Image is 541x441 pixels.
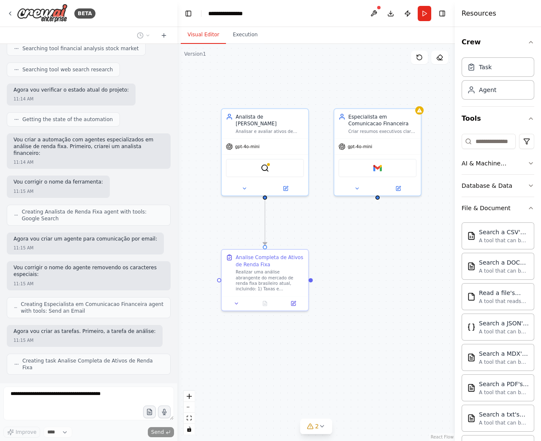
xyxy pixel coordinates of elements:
[261,192,269,245] g: Edge from 5a22d994-15b2-4493-bd48-4fe5406ca27c to c92880d6-2c80-46d8-a0a5-d5e9e27940a9
[14,87,129,94] p: Agora vou verificar o estado atual do projeto:
[315,422,319,430] span: 2
[334,108,421,196] div: Especialista em Comunicacao FinanceiraCriar resumos executivos claros e concisos sobre análises d...
[462,181,512,190] div: Database & Data
[266,184,305,193] button: Open in side panel
[181,26,226,44] button: Visual Editor
[22,45,139,52] span: Searching tool financial analysis stock market
[208,9,252,18] nav: breadcrumb
[14,245,33,251] div: 11:15 AM
[17,4,68,23] img: Logo
[184,391,195,435] div: React Flow controls
[236,113,304,127] div: Analista de [PERSON_NAME]
[143,406,156,418] button: Upload files
[348,144,372,149] span: gpt-4o-mini
[158,406,171,418] button: Click to speak your automation idea
[184,391,195,402] button: zoom in
[479,258,529,267] div: Search a DOCX's content
[14,188,33,195] div: 11:15 AM
[479,228,529,236] div: Search a CSV's content
[250,299,280,308] button: No output available
[479,410,529,419] div: Search a txt's content
[467,292,476,301] img: FileReadTool
[16,429,36,436] span: Improve
[467,353,476,362] img: MDXSearchTool
[14,281,33,287] div: 11:15 AM
[462,175,534,197] button: Database & Data
[14,236,157,243] p: Agora vou criar um agente para comunicação por email:
[14,265,164,278] p: Vou corrigir o nome do agente removendo os caracteres especiais:
[479,63,492,71] div: Task
[3,427,40,438] button: Improve
[462,152,534,174] button: AI & Machine Learning
[236,254,304,268] div: Analise Completa de Ativos de Renda Fixa
[462,8,496,19] h4: Resources
[22,357,163,371] span: Creating task Analise Completa de Ativos de Renda Fixa
[462,159,527,168] div: AI & Machine Learning
[467,232,476,240] img: CSVSearchTool
[14,179,103,186] p: Vou corrigir o nome da ferramenta:
[22,66,113,73] span: Searching tool web search research
[22,116,113,123] span: Getting the state of the automation
[261,164,269,172] img: SerplyWebSearchTool
[479,289,529,297] div: Read a file's content
[462,107,534,130] button: Tools
[467,323,476,331] img: JSONSearchTool
[348,113,417,127] div: Especialista em Comunicacao Financeira
[348,129,417,134] div: Criar resumos executivos claros e concisos sobre análises de renda fixa e enviá-los por email par...
[236,129,304,134] div: Analisar e avaliar ativos de renda fixa brasileiros como Tesouro Direto, CDBs, LCIs, LCAs e debên...
[467,262,476,271] img: DOCXSearchTool
[479,328,529,335] div: A tool that can be used to semantic search a query from a JSON's content.
[281,299,305,308] button: Open in side panel
[74,8,95,19] div: BETA
[184,51,206,57] div: Version 1
[479,319,529,327] div: Search a JSON's content
[14,137,164,157] p: Vou criar a automação com agentes especializados em análise de renda fixa. Primeiro, criarei um a...
[479,380,529,388] div: Search a PDF's content
[479,349,529,358] div: Search a MDX's content
[373,164,382,172] img: Gmail
[378,184,418,193] button: Open in side panel
[14,328,156,335] p: Agora vou criar as tarefas. Primeiro, a tarefa de análise:
[21,301,163,314] span: Creating Especialista em Comunicacao Financeira agent with tools: Send an Email
[184,424,195,435] button: toggle interactivity
[235,144,259,149] span: gpt-4o-mini
[221,249,309,311] div: Analise Completa de Ativos de Renda FixaRealizar uma análise abrangente do mercado de renda fixa ...
[479,419,529,426] div: A tool that can be used to semantic search a query from a txt's content.
[462,30,534,54] button: Crew
[226,26,264,44] button: Execution
[14,96,33,102] div: 11:14 AM
[300,419,332,434] button: 2
[479,237,529,244] div: A tool that can be used to semantic search a query from a CSV's content.
[467,384,476,392] img: PDFSearchTool
[479,389,529,396] div: A tool that can be used to semantic search a query from a PDF's content.
[184,402,195,413] button: zoom out
[22,208,163,222] span: Creating Analista de Renda Fixa agent with tools: Google Search
[479,268,529,274] div: A tool that can be used to semantic search a query from a DOCX's content.
[431,435,454,439] a: React Flow attribution
[14,337,33,344] div: 11:15 AM
[479,359,529,365] div: A tool that can be used to semantic search a query from a MDX's content.
[462,197,534,219] button: File & Document
[467,414,476,422] img: TXTSearchTool
[221,108,309,196] div: Analista de [PERSON_NAME]Analisar e avaliar ativos de renda fixa brasileiros como Tesouro Direto,...
[462,204,511,212] div: File & Document
[236,269,304,292] div: Realizar uma análise abrangente do mercado de renda fixa brasileiro atual, incluindo: 1) Taxas e ...
[182,8,194,19] button: Hide left sidebar
[151,429,164,436] span: Send
[184,413,195,424] button: fit view
[462,54,534,106] div: Crew
[157,30,171,41] button: Start a new chat
[479,86,496,94] div: Agent
[479,298,529,305] div: A tool that reads the content of a file. To use this tool, provide a 'file_path' parameter with t...
[14,159,33,165] div: 11:14 AM
[436,8,448,19] button: Hide right sidebar
[133,30,154,41] button: Switch to previous chat
[148,427,174,437] button: Send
